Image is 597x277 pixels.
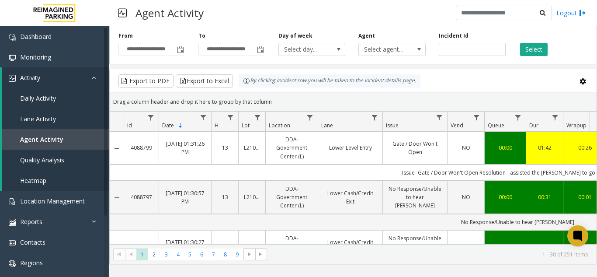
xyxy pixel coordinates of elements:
[243,77,250,84] img: infoIcon.svg
[20,197,85,205] span: Location Management
[323,189,377,206] a: Lower Cash/Credit Exit
[556,8,586,18] a: Logout
[321,122,333,129] span: Lane
[20,217,42,226] span: Reports
[531,144,558,152] a: 01:42
[217,242,233,251] a: 13
[490,193,521,201] a: 00:00
[2,88,109,109] a: Daily Activity
[110,112,597,244] div: Data table
[278,32,312,40] label: Day of week
[217,193,233,201] a: 13
[304,112,316,123] a: Location Filter Menu
[160,249,172,260] span: Page 3
[219,249,231,260] span: Page 8
[118,74,174,88] button: Export to PDF
[196,249,208,260] span: Page 6
[386,122,399,129] span: Issue
[566,122,587,129] span: Wrapup
[164,140,206,156] a: [DATE] 01:31:26 PM
[162,122,174,129] span: Date
[388,140,442,156] a: Gate / Door Won't Open
[388,234,442,259] a: No Response/Unable to hear [PERSON_NAME]
[531,242,558,251] a: 00:21
[579,8,586,18] img: logout
[269,122,290,129] span: Location
[9,54,16,61] img: 'icon'
[110,244,124,251] a: Collapse Details
[2,109,109,129] a: Lane Activity
[279,43,332,56] span: Select day...
[246,251,253,258] span: Go to the next page
[529,122,538,129] span: Dur
[9,34,16,41] img: 'icon'
[20,32,52,41] span: Dashboard
[129,144,153,152] a: 4088799
[512,112,524,123] a: Queue Filter Menu
[20,135,63,144] span: Agent Activity
[255,43,265,56] span: Toggle popup
[9,75,16,82] img: 'icon'
[9,239,16,246] img: 'icon'
[243,248,255,260] span: Go to the next page
[129,193,153,201] a: 4088797
[359,43,412,56] span: Select agent...
[490,242,521,251] a: 00:00
[20,94,56,102] span: Daily Activity
[462,144,470,151] span: NO
[2,150,109,170] a: Quality Analysis
[244,242,260,251] a: L21023900
[176,74,233,88] button: Export to Excel
[118,2,127,24] img: pageIcon
[177,122,184,129] span: Sortable
[110,145,124,152] a: Collapse Details
[255,248,267,260] span: Go to the last page
[453,242,479,251] a: NO
[257,251,264,258] span: Go to the last page
[175,43,185,56] span: Toggle popup
[358,32,375,40] label: Agent
[323,144,377,152] a: Lower Level Entry
[9,219,16,226] img: 'icon'
[271,185,312,210] a: DDA-Government Center (L)
[20,259,43,267] span: Regions
[9,198,16,205] img: 'icon'
[531,193,558,201] a: 00:31
[244,193,260,201] a: L21023900
[148,249,160,260] span: Page 2
[129,242,153,251] a: 4088796
[462,193,470,201] span: NO
[164,189,206,206] a: [DATE] 01:30:57 PM
[239,74,420,88] div: By clicking Incident row you will be taken to the incident details page.
[145,112,157,123] a: Id Filter Menu
[323,238,377,255] a: Lower Cash/Credit Exit
[369,112,381,123] a: Lane Filter Menu
[215,122,219,129] span: H
[20,176,46,185] span: Heatmap
[471,112,482,123] a: Vend Filter Menu
[439,32,469,40] label: Incident Id
[488,122,504,129] span: Queue
[118,32,133,40] label: From
[208,249,219,260] span: Page 7
[184,249,196,260] span: Page 5
[2,170,109,191] a: Heatmap
[20,74,40,82] span: Activity
[490,144,521,152] a: 00:00
[453,193,479,201] a: NO
[9,260,16,267] img: 'icon'
[272,251,588,258] kendo-pager-info: 1 - 30 of 251 items
[520,43,548,56] button: Select
[451,122,463,129] span: Vend
[2,129,109,150] a: Agent Activity
[244,144,260,152] a: L21023900
[20,238,45,246] span: Contacts
[549,112,561,123] a: Dur Filter Menu
[164,238,206,255] a: [DATE] 01:30:27 PM
[2,67,109,88] a: Activity
[271,234,312,259] a: DDA-Government Center (L)
[231,249,243,260] span: Page 9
